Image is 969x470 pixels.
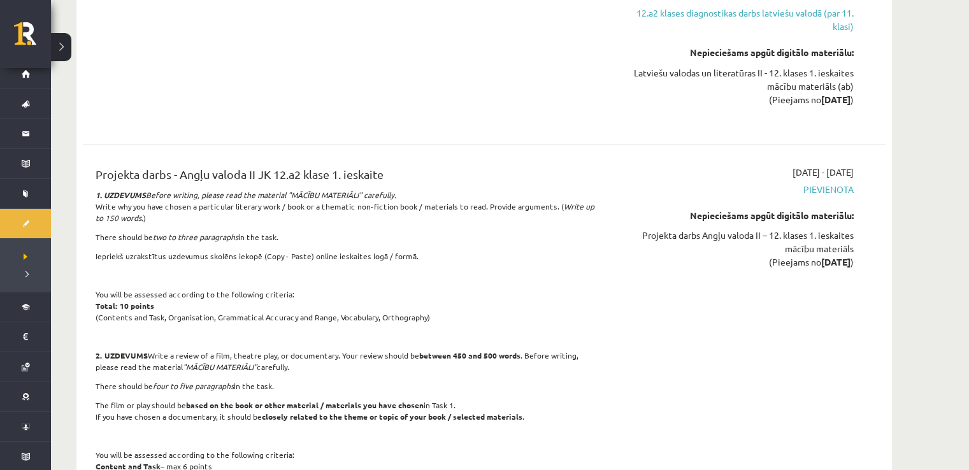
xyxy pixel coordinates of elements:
p: Iepriekš uzrakstītus uzdevumus skolēns iekopē (Copy - Paste) online ieskaites logā / formā. [96,250,594,261]
b: based on the book or other material / materials you have chosen [186,399,424,409]
a: 12.a2 klases diagnostikas darbs latviešu valodā (par 11. klasi) [614,6,854,33]
a: Rīgas 1. Tālmācības vidusskola [14,22,51,54]
i: "MĀCĪBU MATERIĀLI" [183,361,257,371]
b: Total: 10 points [96,300,154,310]
b: closely related to the theme or topic of your book / selected materials [262,411,522,421]
div: Projekta darbs Angļu valoda II – 12. klases 1. ieskaites mācību materiāls (Pieejams no ) [614,228,854,268]
span: Pievienota [614,182,854,196]
strong: 2. UZDEVUMS [96,350,148,360]
p: Write why you have chosen a particular literary work / book or a thematic non-fiction book / mate... [96,189,594,223]
b: between 450 and 500 words [419,350,520,360]
strong: 1. UZDEVUMS [96,189,146,199]
i: two to three paragraphs [153,231,238,241]
i: Write up to 150 words. [96,201,594,222]
i: Before writing, please read the material "MĀCĪBU MATERIĀLI" carefully. [96,189,396,199]
p: There should be in the task. [96,231,594,242]
strong: [DATE] [821,93,851,104]
p: Write a review of a film, theatre play, or documentary. Your review should be . Before writing, p... [96,349,594,372]
span: [DATE] - [DATE] [793,165,854,178]
p: There should be in the task. [96,380,594,391]
p: The film or play should be in Task 1. If you have chosen a documentary, it should be . [96,399,594,422]
div: Nepieciešams apgūt digitālo materiālu: [614,46,854,59]
div: Latviešu valodas un literatūras II - 12. klases 1. ieskaites mācību materiāls (ab) (Pieejams no ) [614,66,854,106]
div: Nepieciešams apgūt digitālo materiālu: [614,208,854,222]
div: Projekta darbs - Angļu valoda II JK 12.a2 klase 1. ieskaite [96,165,594,189]
i: four to five paragraphs [153,380,234,390]
p: You will be assessed according to the following criteria: (Contents and Task, Organisation, Gramm... [96,288,594,322]
strong: [DATE] [821,255,851,267]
